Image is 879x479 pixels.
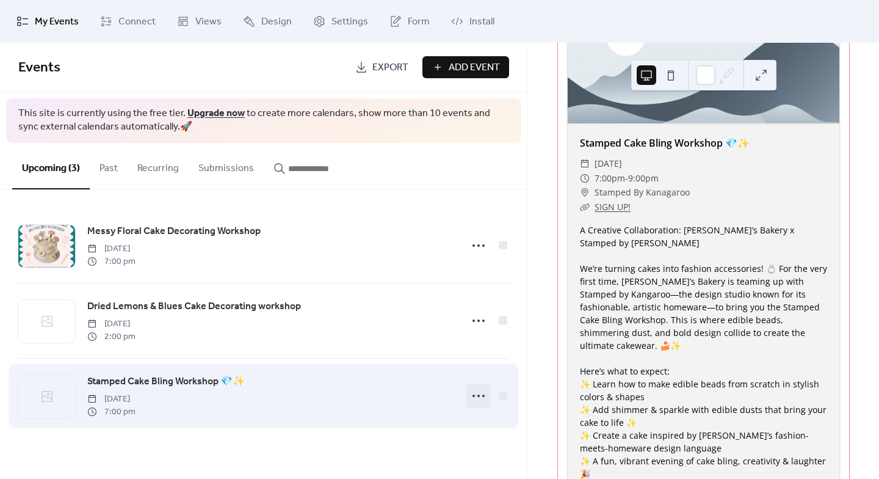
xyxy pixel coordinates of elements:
span: [DATE] [87,243,136,255]
span: Views [195,15,222,29]
button: Past [90,143,128,188]
a: Dried Lemons & Blues Cake Decorating workshop [87,299,301,315]
a: Connect [91,5,165,38]
span: This site is currently using the free tier. to create more calendars, show more than 10 events an... [18,107,509,134]
div: ​ [580,156,590,171]
a: Export [346,56,418,78]
a: Messy Floral Cake Decorating Workshop [87,224,261,239]
a: Design [234,5,301,38]
a: Stamped Cake Bling Workshop 💎✨ [580,136,750,150]
span: - [625,171,628,186]
button: Submissions [189,143,264,188]
span: Add Event [449,60,500,75]
button: Upcoming (3) [12,143,90,189]
span: [DATE] [87,318,136,331]
a: Views [168,5,231,38]
div: ​ [580,171,590,186]
span: My Events [35,15,79,29]
span: 2:00 pm [87,331,136,343]
div: ​ [580,185,590,200]
span: [DATE] [595,156,622,171]
a: SIGN UP! [595,201,631,213]
a: Upgrade now [187,104,245,123]
span: Form [408,15,430,29]
span: [DATE] [87,393,136,406]
span: 7:00pm [595,171,625,186]
button: Recurring [128,143,189,188]
a: Install [442,5,504,38]
span: Connect [118,15,156,29]
span: Settings [331,15,368,29]
span: Design [261,15,292,29]
span: Export [372,60,408,75]
a: My Events [7,5,88,38]
button: Add Event [422,56,509,78]
div: ​ [580,200,590,214]
span: Stamped By Kanagaroo [595,185,690,200]
span: 7:00 pm [87,255,136,268]
span: 9:00pm [628,171,659,186]
a: Stamped Cake Bling Workshop 💎✨ [87,374,245,390]
a: Settings [304,5,377,38]
span: Messy Floral Cake Decorating Workshop [87,224,261,239]
span: Install [469,15,494,29]
span: 7:00 pm [87,406,136,419]
span: Events [18,54,60,81]
a: Form [380,5,439,38]
span: Stamped Cake Bling Workshop 💎✨ [87,375,245,389]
